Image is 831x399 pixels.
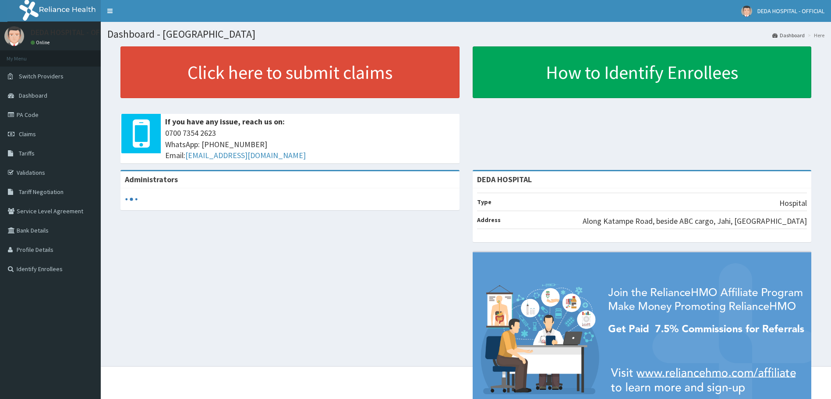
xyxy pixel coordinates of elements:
[583,215,807,227] p: Along Katampe Road, beside ABC cargo, Jahi, [GEOGRAPHIC_DATA]
[31,39,52,46] a: Online
[477,198,492,206] b: Type
[741,6,752,17] img: User Image
[19,149,35,157] span: Tariffs
[779,198,807,209] p: Hospital
[165,127,455,161] span: 0700 7354 2623 WhatsApp: [PHONE_NUMBER] Email:
[19,92,47,99] span: Dashboard
[772,32,805,39] a: Dashboard
[165,117,285,127] b: If you have any issue, reach us on:
[477,174,532,184] strong: DEDA HOSPITAL
[473,46,812,98] a: How to Identify Enrollees
[125,193,138,206] svg: audio-loading
[125,174,178,184] b: Administrators
[185,150,306,160] a: [EMAIL_ADDRESS][DOMAIN_NAME]
[757,7,824,15] span: DEDA HOSPITAL - OFFICIAL
[19,130,36,138] span: Claims
[806,32,824,39] li: Here
[19,188,64,196] span: Tariff Negotiation
[19,72,64,80] span: Switch Providers
[4,26,24,46] img: User Image
[477,216,501,224] b: Address
[107,28,824,40] h1: Dashboard - [GEOGRAPHIC_DATA]
[120,46,460,98] a: Click here to submit claims
[31,28,121,36] p: DEDA HOSPITAL - OFFICIAL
